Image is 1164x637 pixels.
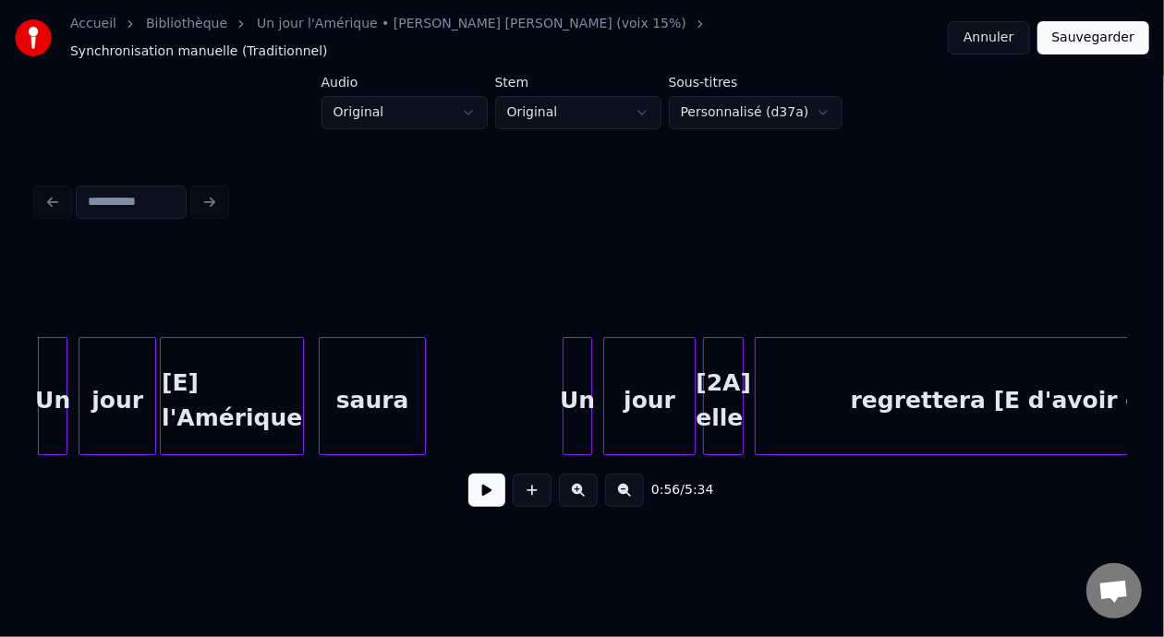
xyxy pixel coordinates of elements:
[70,15,116,33] a: Accueil
[70,15,948,61] nav: breadcrumb
[257,15,686,33] a: Un jour l'Amérique • [PERSON_NAME] [PERSON_NAME] (voix 15%)
[651,481,680,499] span: 0:56
[15,19,52,56] img: youka
[669,76,843,89] label: Sous-titres
[495,76,661,89] label: Stem
[146,15,227,33] a: Bibliothèque
[1086,563,1142,619] div: Ouvrir le chat
[685,481,713,499] span: 5:34
[1037,21,1149,54] button: Sauvegarder
[321,76,488,89] label: Audio
[70,42,328,61] span: Synchronisation manuelle (Traditionnel)
[651,481,696,499] div: /
[948,21,1029,54] button: Annuler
